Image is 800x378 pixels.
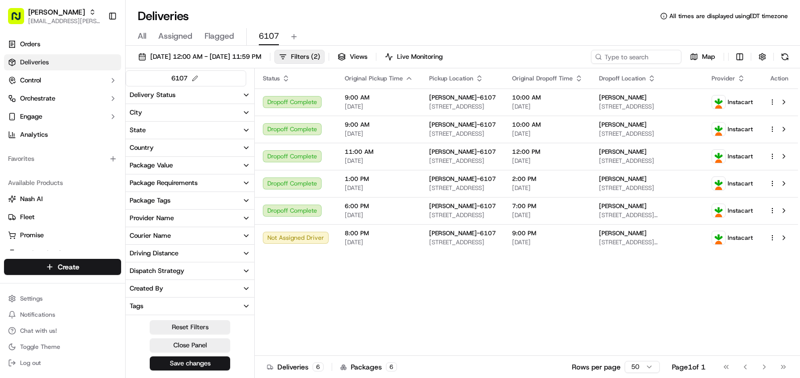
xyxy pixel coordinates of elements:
button: Control [4,72,121,88]
div: State [130,126,146,135]
button: [DATE] 12:00 AM - [DATE] 11:59 PM [134,50,266,64]
span: Assigned [158,30,192,42]
span: 6:00 PM [345,202,413,210]
div: Dispatch Strategy [130,266,184,275]
span: [DATE] [512,238,583,246]
span: [DATE] [345,184,413,192]
span: [PERSON_NAME]-6107 [429,229,496,237]
div: Action [769,74,790,82]
span: [PERSON_NAME] [599,148,647,156]
a: Nash AI [8,195,117,204]
img: profile_instacart_ahold_partner.png [712,96,725,109]
button: Notifications [4,308,121,322]
span: Provider [712,74,735,82]
span: 11:00 AM [345,148,413,156]
img: profile_instacart_ahold_partner.png [712,204,725,217]
a: Fleet [8,213,117,222]
a: Orders [4,36,121,52]
span: 8:00 PM [345,229,413,237]
button: Driving Distance [126,245,254,262]
span: 9:00 AM [345,93,413,102]
a: Promise [8,231,117,240]
span: [DATE] [512,184,583,192]
input: Type to search [591,50,681,64]
span: [DATE] [345,157,413,165]
span: [DATE] [512,211,583,219]
button: Chat with us! [4,324,121,338]
span: [PERSON_NAME]-6107 [429,202,496,210]
span: All [138,30,146,42]
img: profile_instacart_ahold_partner.png [712,123,725,136]
button: Engage [4,109,121,125]
span: Dropoff Location [599,74,646,82]
button: Close Panel [150,338,230,352]
span: [PERSON_NAME] [599,175,647,183]
button: Log out [4,356,121,370]
span: [DATE] 12:00 AM - [DATE] 11:59 PM [150,52,261,61]
button: [PERSON_NAME][EMAIL_ADDRESS][PERSON_NAME][DOMAIN_NAME] [4,4,104,28]
button: Package Tags [126,192,254,209]
span: Map [702,52,715,61]
span: Analytics [20,130,48,139]
span: 7:00 PM [512,202,583,210]
span: Instacart [728,234,753,242]
span: Views [350,52,367,61]
span: [PERSON_NAME] [599,202,647,210]
span: Original Dropoff Time [512,74,573,82]
span: Create [58,262,79,272]
span: Log out [20,359,41,367]
span: [DATE] [345,211,413,219]
span: [STREET_ADDRESS][PERSON_NAME] [599,211,695,219]
button: Created By [126,280,254,297]
p: Rows per page [572,362,621,372]
span: [PERSON_NAME] [599,229,647,237]
div: 6 [386,362,397,371]
span: Flagged [205,30,234,42]
a: Product Catalog [8,249,117,258]
span: Deliveries [20,58,49,67]
span: Instacart [728,125,753,133]
div: 6107 [171,73,201,84]
div: Driving Distance [130,249,178,258]
button: Promise [4,227,121,243]
span: Instacart [728,152,753,160]
span: Orders [20,40,40,49]
button: Country [126,139,254,156]
div: Package Tags [130,196,170,205]
h1: Deliveries [138,8,189,24]
span: Orchestrate [20,94,55,103]
button: [EMAIL_ADDRESS][PERSON_NAME][DOMAIN_NAME] [28,17,100,25]
span: [STREET_ADDRESS] [429,238,496,246]
span: [STREET_ADDRESS] [599,130,695,138]
div: Delivery Status [130,90,175,100]
span: [DATE] [512,130,583,138]
div: 6 [313,362,324,371]
span: [DATE] [512,157,583,165]
div: City [130,108,142,117]
span: [DATE] [345,130,413,138]
span: [STREET_ADDRESS] [599,103,695,111]
span: [PERSON_NAME]-6107 [429,148,496,156]
a: Deliveries [4,54,121,70]
span: [PERSON_NAME]-6107 [429,175,496,183]
button: Delivery Status [126,86,254,104]
span: Status [263,74,280,82]
div: Country [130,143,154,152]
button: City [126,104,254,121]
span: 9:00 PM [512,229,583,237]
div: Tags [130,302,143,311]
span: [DATE] [345,103,413,111]
button: Package Value [126,157,254,174]
button: Reset Filters [150,320,230,334]
button: Product Catalog [4,245,121,261]
span: 10:00 AM [512,93,583,102]
button: Live Monitoring [380,50,447,64]
span: Settings [20,295,43,303]
div: Courier Name [130,231,171,240]
div: Page 1 of 1 [672,362,706,372]
span: [STREET_ADDRESS] [429,184,496,192]
div: Packages [340,362,397,372]
span: Instacart [728,179,753,187]
button: Filters(2) [274,50,325,64]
